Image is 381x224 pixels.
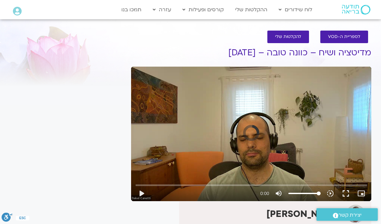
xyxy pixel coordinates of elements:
[328,34,360,39] span: לספריית ה-VOD
[118,4,145,16] a: תמכו בנו
[266,208,342,220] strong: [PERSON_NAME]
[342,5,370,14] img: תודעה בריאה
[338,211,362,219] span: יצירת קשר
[179,4,227,16] a: קורסים ופעילות
[275,4,315,16] a: לוח שידורים
[275,34,301,39] span: להקלטות שלי
[316,208,378,221] a: יצירת קשר
[232,4,271,16] a: ההקלטות שלי
[149,4,174,16] a: עזרה
[131,48,371,58] h1: מדיטציה ושיח – כוונה טובה – [DATE]
[267,31,309,43] a: להקלטות שלי
[320,31,368,43] a: לספריית ה-VOD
